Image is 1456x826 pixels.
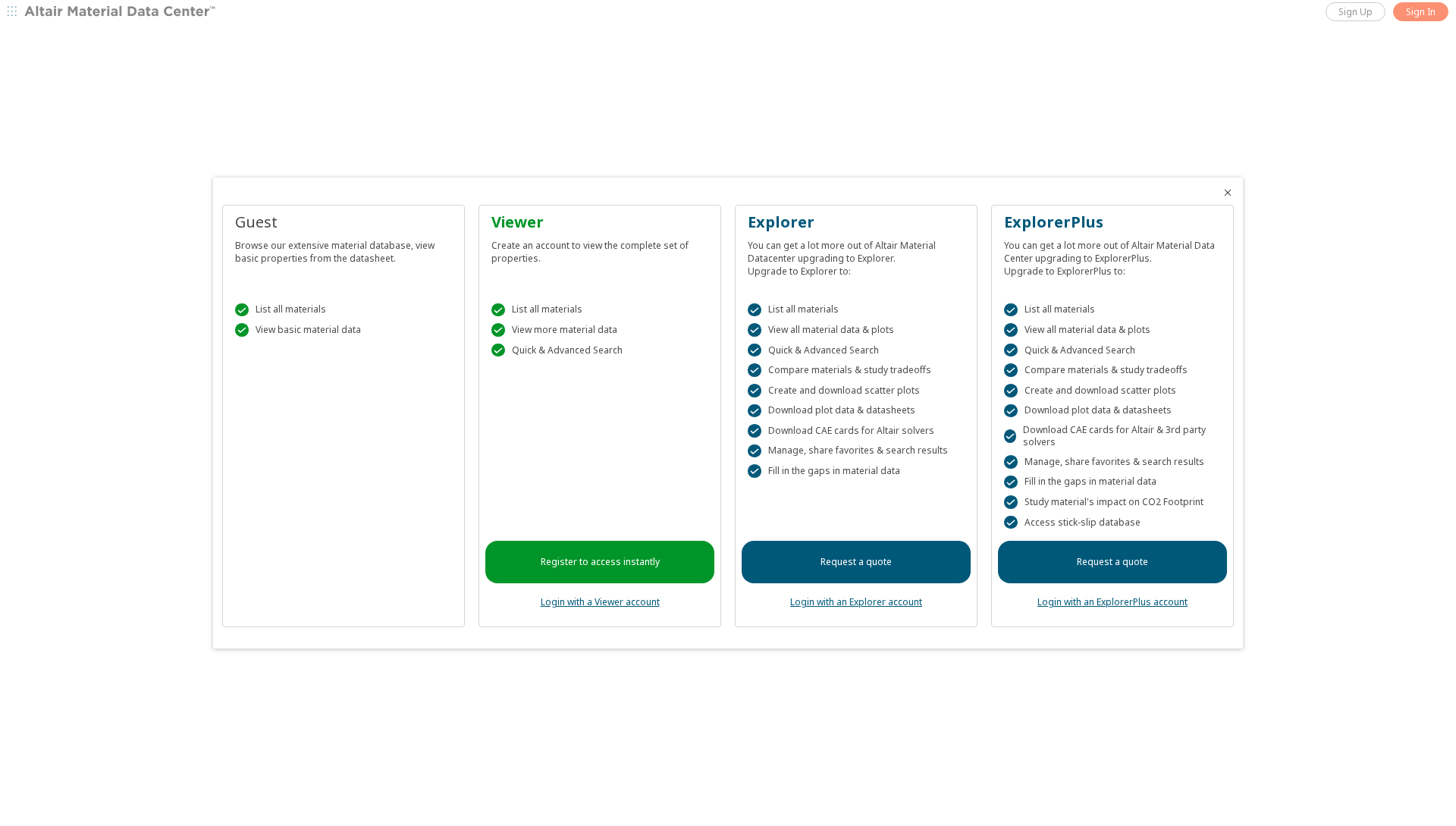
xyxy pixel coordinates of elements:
[748,344,761,357] div: 
[748,444,761,458] div: 
[1037,595,1188,608] a: Login with an ExplorerPlus account
[235,323,249,337] div: 
[748,464,761,478] div: 
[491,323,708,337] div: View more material data
[1004,455,1018,469] div: 
[235,233,452,265] div: Browse our extensive material database, view basic properties from the datasheet.
[998,541,1227,583] a: Request a quote
[748,424,761,438] div: 
[491,344,505,357] div: 
[1004,303,1221,317] div: List all materials
[1004,363,1018,377] div: 
[748,384,965,397] div: Create and download scatter plots
[748,363,965,377] div: Compare materials & study tradeoffs
[748,444,965,458] div: Manage, share favorites & search results
[1004,344,1221,357] div: Quick & Advanced Search
[1004,495,1018,509] div: 
[541,595,660,608] a: Login with a Viewer account
[748,384,761,397] div: 
[748,424,965,438] div: Download CAE cards for Altair solvers
[491,344,708,357] div: Quick & Advanced Search
[748,323,761,337] div: 
[1004,212,1221,233] div: ExplorerPlus
[790,595,922,608] a: Login with an Explorer account
[748,344,965,357] div: Quick & Advanced Search
[1004,303,1018,317] div: 
[1004,384,1221,397] div: Create and download scatter plots
[1004,424,1221,448] div: Download CAE cards for Altair & 3rd party solvers
[748,404,761,418] div: 
[1004,323,1221,337] div: View all material data & plots
[1222,187,1234,199] button: Close
[1004,516,1018,529] div: 
[748,363,761,377] div: 
[491,323,505,337] div: 
[235,212,452,233] div: Guest
[748,323,965,337] div: View all material data & plots
[1004,404,1018,418] div: 
[1004,476,1018,489] div: 
[1004,516,1221,529] div: Access stick-slip database
[1004,344,1018,357] div: 
[235,303,249,317] div: 
[1004,429,1016,443] div: 
[491,233,708,265] div: Create an account to view the complete set of properties.
[1004,233,1221,278] div: You can get a lot more out of Altair Material Data Center upgrading to ExplorerPlus. Upgrade to E...
[1004,404,1221,418] div: Download plot data & datasheets
[748,212,965,233] div: Explorer
[1004,476,1221,489] div: Fill in the gaps in material data
[748,233,965,278] div: You can get a lot more out of Altair Material Datacenter upgrading to Explorer. Upgrade to Explor...
[748,303,761,317] div: 
[748,303,965,317] div: List all materials
[491,303,505,317] div: 
[235,323,452,337] div: View basic material data
[748,464,965,478] div: Fill in the gaps in material data
[1004,363,1221,377] div: Compare materials & study tradeoffs
[1004,455,1221,469] div: Manage, share favorites & search results
[1004,323,1018,337] div: 
[491,212,708,233] div: Viewer
[748,404,965,418] div: Download plot data & datasheets
[235,303,452,317] div: List all materials
[485,541,714,583] a: Register to access instantly
[491,303,708,317] div: List all materials
[1004,384,1018,397] div: 
[742,541,971,583] a: Request a quote
[1004,495,1221,509] div: Study material's impact on CO2 Footprint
